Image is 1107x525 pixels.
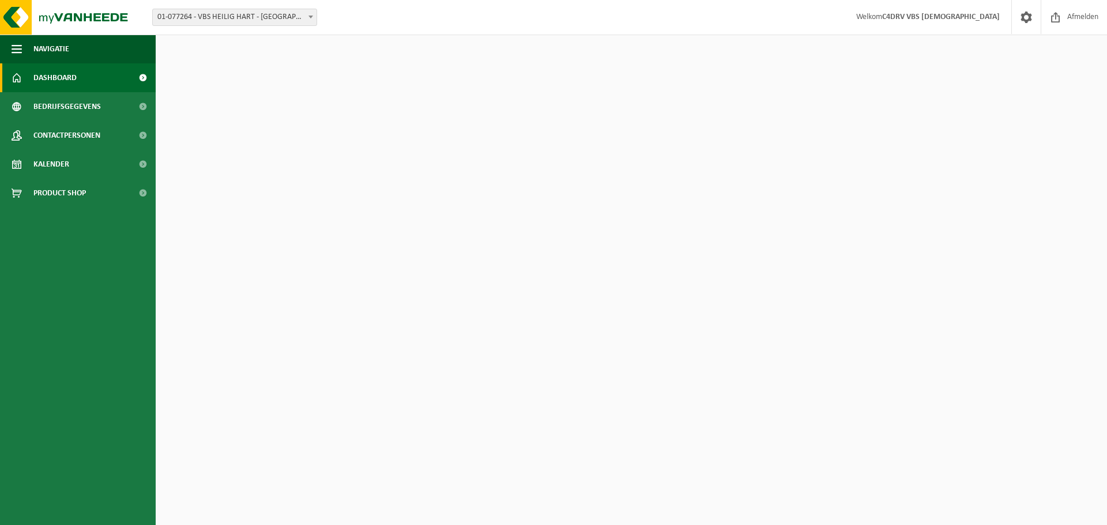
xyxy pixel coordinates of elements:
span: Contactpersonen [33,121,100,150]
span: Bedrijfsgegevens [33,92,101,121]
span: 01-077264 - VBS HEILIG HART - HARELBEKE [152,9,317,26]
span: Dashboard [33,63,77,92]
span: 01-077264 - VBS HEILIG HART - HARELBEKE [153,9,317,25]
span: Product Shop [33,179,86,207]
strong: C4DRV VBS [DEMOGRAPHIC_DATA] [882,13,1000,21]
span: Kalender [33,150,69,179]
span: Navigatie [33,35,69,63]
